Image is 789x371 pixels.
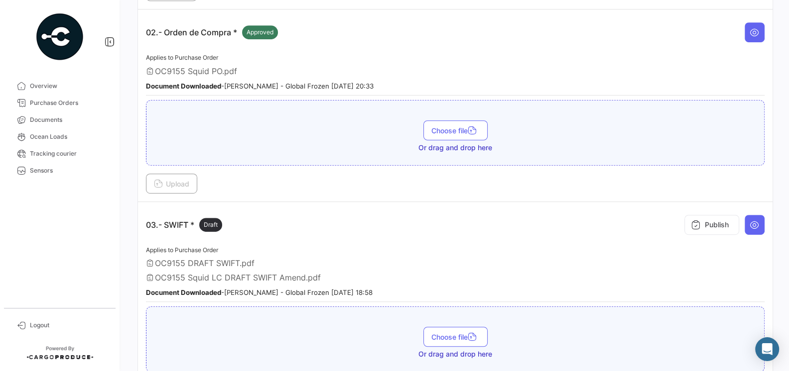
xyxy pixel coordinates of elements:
[30,98,108,107] span: Purchase Orders
[418,349,492,359] span: Or drag and drop here
[684,215,739,235] button: Publish
[155,273,321,282] span: OC9155 Squid LC DRAFT SWIFT Amend.pdf
[431,333,480,341] span: Choose file
[30,321,108,330] span: Logout
[8,94,112,111] a: Purchase Orders
[30,132,108,141] span: Ocean Loads
[155,258,255,268] span: OC9155 DRAFT SWIFT.pdf
[8,111,112,128] a: Documents
[423,120,488,140] button: Choose file
[30,82,108,91] span: Overview
[30,115,108,124] span: Documents
[146,288,373,296] small: - [PERSON_NAME] - Global Frozen [DATE] 18:58
[35,12,85,62] img: powered-by.png
[146,218,222,232] p: 03.- SWIFT *
[154,180,189,188] span: Upload
[146,25,278,39] p: 02.- Orden de Compra *
[247,28,273,37] span: Approved
[418,143,492,153] span: Or drag and drop here
[146,54,218,61] span: Applies to Purchase Order
[423,327,488,347] button: Choose file
[8,128,112,145] a: Ocean Loads
[146,174,197,193] button: Upload
[146,246,218,254] span: Applies to Purchase Order
[204,220,218,229] span: Draft
[8,145,112,162] a: Tracking courier
[146,82,221,90] b: Document Downloaded
[155,66,237,76] span: OC9155 Squid PO.pdf
[8,78,112,94] a: Overview
[30,149,108,158] span: Tracking courier
[8,162,112,179] a: Sensors
[431,126,480,135] span: Choose file
[755,337,779,361] div: Abrir Intercom Messenger
[146,82,374,90] small: - [PERSON_NAME] - Global Frozen [DATE] 20:33
[146,288,221,296] b: Document Downloaded
[30,166,108,175] span: Sensors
